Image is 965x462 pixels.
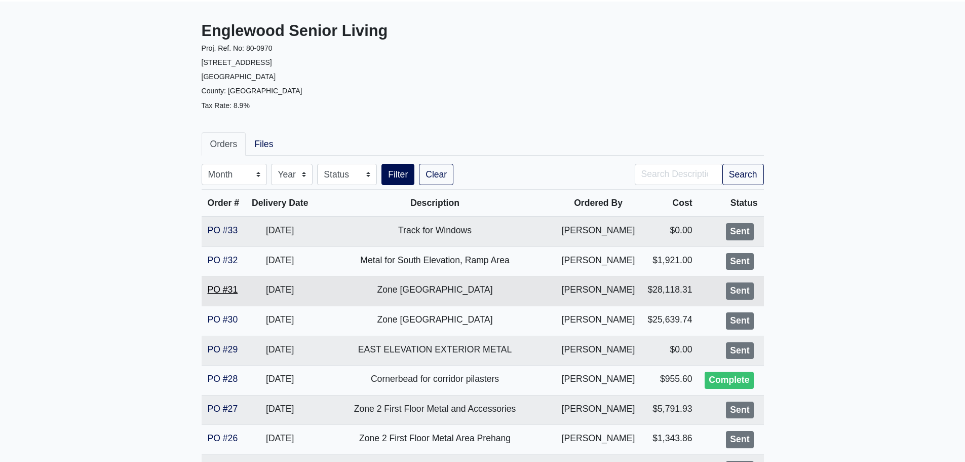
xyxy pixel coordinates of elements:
td: Zone [GEOGRAPHIC_DATA] [315,276,555,306]
td: $25,639.74 [641,306,699,336]
button: Search [722,164,764,185]
td: [PERSON_NAME] [555,425,641,455]
td: [DATE] [246,395,315,425]
td: EAST ELEVATION EXTERIOR METAL [315,336,555,366]
th: Cost [641,190,699,217]
a: PO #33 [208,225,238,235]
td: [PERSON_NAME] [555,336,641,366]
a: Files [246,132,282,156]
div: Sent [726,282,753,300]
td: [DATE] [246,425,315,455]
td: [PERSON_NAME] [555,366,641,396]
td: [DATE] [246,306,315,336]
th: Description [315,190,555,217]
td: Cornerbead for corridor pilasters [315,366,555,396]
td: [PERSON_NAME] [555,217,641,246]
a: Orders [202,132,246,156]
a: PO #29 [208,344,238,354]
td: [DATE] [246,217,315,246]
a: PO #32 [208,255,238,265]
td: [PERSON_NAME] [555,276,641,306]
td: [DATE] [246,366,315,396]
div: Sent [726,342,753,360]
td: Track for Windows [315,217,555,246]
h3: Englewood Senior Living [202,22,475,41]
a: PO #30 [208,314,238,325]
a: PO #27 [208,404,238,414]
td: [PERSON_NAME] [555,246,641,276]
td: [DATE] [246,276,315,306]
a: PO #26 [208,433,238,443]
button: Filter [381,164,414,185]
td: $0.00 [641,336,699,366]
div: Sent [726,223,753,240]
td: [DATE] [246,246,315,276]
td: $955.60 [641,366,699,396]
div: Sent [726,431,753,448]
a: Clear [419,164,453,185]
small: Tax Rate: 8.9% [202,101,250,110]
input: Search [635,164,722,185]
div: Sent [726,253,753,270]
th: Delivery Date [246,190,315,217]
small: [GEOGRAPHIC_DATA] [202,73,276,81]
td: Zone 2 First Floor Metal Area Prehang [315,425,555,455]
td: $5,791.93 [641,395,699,425]
small: [STREET_ADDRESS] [202,58,272,66]
td: Zone 2 First Floor Metal and Accessories [315,395,555,425]
a: PO #31 [208,285,238,295]
th: Order # [202,190,246,217]
div: Sent [726,312,753,330]
td: $0.00 [641,217,699,246]
td: $28,118.31 [641,276,699,306]
small: County: [GEOGRAPHIC_DATA] [202,87,302,95]
td: $1,343.86 [641,425,699,455]
small: Proj. Ref. No: 80-0970 [202,44,273,52]
a: PO #28 [208,374,238,384]
td: Zone [GEOGRAPHIC_DATA] [315,306,555,336]
div: Complete [705,372,753,389]
td: $1,921.00 [641,246,699,276]
td: [PERSON_NAME] [555,306,641,336]
td: Metal for South Elevation, Ramp Area [315,246,555,276]
div: Sent [726,402,753,419]
th: Ordered By [555,190,641,217]
th: Status [699,190,764,217]
td: [PERSON_NAME] [555,395,641,425]
td: [DATE] [246,336,315,366]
